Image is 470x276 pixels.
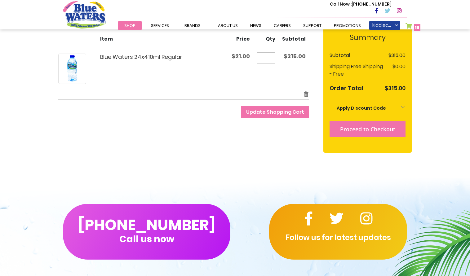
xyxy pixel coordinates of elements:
span: Update Shopping Cart [246,108,304,116]
span: Call Now : [330,1,352,7]
a: Blue Waters 24x410ml Regular [100,53,182,61]
strong: Order Total [330,83,363,92]
a: Blue Waters 24x410ml Regular [58,54,86,84]
span: Shipping [330,63,350,70]
span: $21.00 [232,52,250,60]
span: $0.00 [392,63,406,70]
strong: Summary [330,32,406,43]
strong: Apply Discount Code [337,105,386,111]
span: Subtotal [282,35,306,42]
a: News [244,21,268,30]
button: Proceed to Checkout [330,121,406,137]
span: $315.00 [284,52,306,60]
a: 15 [406,23,420,32]
span: Qty [266,35,275,42]
button: [PHONE_NUMBER]Call us now [63,204,230,260]
a: careers [268,21,297,30]
a: about us [212,21,244,30]
p: [PHONE_NUMBER] [330,1,392,7]
span: 15 [415,24,419,31]
span: Price [236,35,250,42]
p: Follow us for latest updates [269,232,407,243]
a: store logo [63,1,106,28]
span: Brands [184,23,201,28]
span: Proceed to Checkout [340,125,395,133]
span: Services [151,23,169,28]
span: $315.00 [385,84,406,92]
a: kiddiecare dental clinic [369,21,400,30]
span: $315.00 [388,52,406,59]
button: Update Shopping Cart [241,106,309,118]
th: Subtotal [330,50,384,61]
span: Free Shipping - Free [330,63,383,77]
img: Blue Waters 24x410ml Regular [59,55,86,82]
a: Promotions [328,21,367,30]
a: support [297,21,328,30]
span: Call us now [119,237,174,241]
span: Shop [124,23,135,28]
span: Item [100,35,113,42]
